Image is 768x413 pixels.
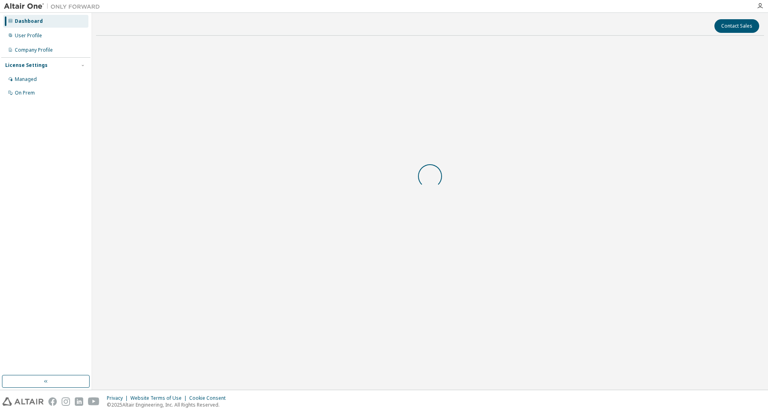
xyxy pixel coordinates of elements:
div: Company Profile [15,47,53,53]
img: facebook.svg [48,397,57,406]
div: Managed [15,76,37,83]
img: altair_logo.svg [2,397,44,406]
button: Contact Sales [714,19,759,33]
div: Cookie Consent [189,395,230,401]
div: User Profile [15,32,42,39]
p: © 2025 Altair Engineering, Inc. All Rights Reserved. [107,401,230,408]
img: youtube.svg [88,397,100,406]
div: Privacy [107,395,130,401]
img: Altair One [4,2,104,10]
div: On Prem [15,90,35,96]
div: License Settings [5,62,48,68]
div: Dashboard [15,18,43,24]
div: Website Terms of Use [130,395,189,401]
img: instagram.svg [62,397,70,406]
img: linkedin.svg [75,397,83,406]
